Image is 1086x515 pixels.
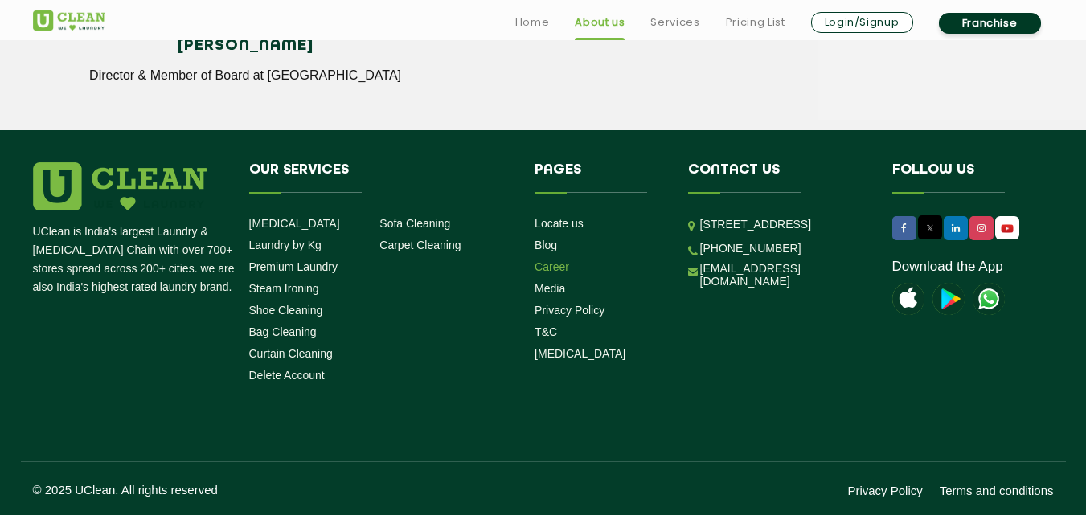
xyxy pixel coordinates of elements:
a: Franchise [939,13,1041,34]
a: Locate us [535,217,584,230]
a: Pricing List [726,13,785,32]
img: logo.png [33,162,207,210]
h4: [PERSON_NAME] [57,37,434,55]
a: [EMAIL_ADDRESS][DOMAIN_NAME] [700,262,868,288]
h4: Pages [535,162,664,193]
p: Director & Member of Board at [GEOGRAPHIC_DATA] [57,68,434,83]
a: [MEDICAL_DATA] [249,217,340,230]
a: Privacy Policy [847,484,922,497]
a: About us [575,13,625,32]
a: Bag Cleaning [249,325,317,338]
img: apple-icon.png [892,283,924,315]
p: [STREET_ADDRESS] [700,215,868,234]
a: Blog [535,239,557,251]
img: UClean Laundry and Dry Cleaning [973,283,1005,315]
a: Delete Account [249,369,325,382]
h4: Follow us [892,162,1034,193]
a: Carpet Cleaning [379,239,461,251]
a: Media [535,282,565,295]
a: Sofa Cleaning [379,217,450,230]
h4: Our Services [249,162,511,193]
a: T&C [535,325,557,338]
a: [PHONE_NUMBER] [700,242,801,255]
img: playstoreicon.png [932,283,965,315]
a: Curtain Cleaning [249,347,333,360]
a: Download the App [892,259,1003,275]
a: [MEDICAL_DATA] [535,347,625,360]
a: Laundry by Kg [249,239,322,251]
h4: Contact us [688,162,868,193]
a: Login/Signup [811,12,913,33]
img: UClean Laundry and Dry Cleaning [33,10,105,31]
a: Privacy Policy [535,304,604,317]
a: Terms and conditions [940,484,1054,497]
a: Steam Ironing [249,282,319,295]
a: Career [535,260,569,273]
a: Home [515,13,550,32]
a: Services [650,13,699,32]
p: UClean is India's largest Laundry & [MEDICAL_DATA] Chain with over 700+ stores spread across 200+... [33,223,237,296]
a: Premium Laundry [249,260,338,273]
p: © 2025 UClean. All rights reserved [33,483,543,497]
img: UClean Laundry and Dry Cleaning [997,220,1018,237]
a: Shoe Cleaning [249,304,323,317]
